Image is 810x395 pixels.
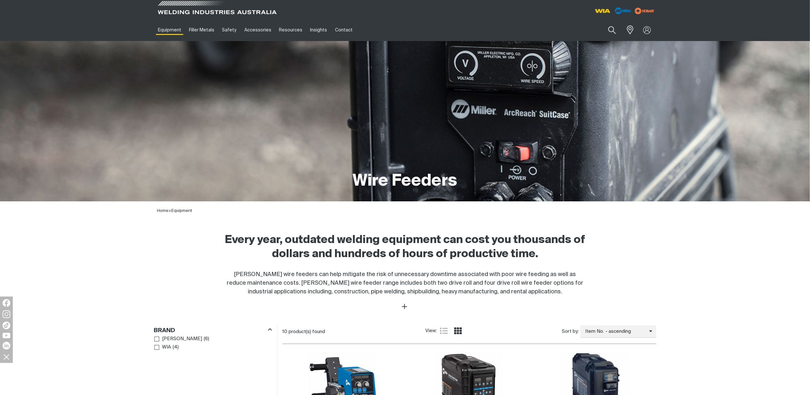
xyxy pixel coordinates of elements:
[282,329,425,335] div: 10
[154,335,202,343] a: [PERSON_NAME]
[173,344,179,351] span: ( 4 )
[580,328,649,335] span: Item No. - ascending
[169,209,172,213] span: >
[3,299,10,307] img: Facebook
[331,19,356,41] a: Contact
[162,344,171,351] span: WIA
[275,19,306,41] a: Resources
[172,209,192,213] a: Equipment
[633,6,656,16] img: miller
[225,233,586,261] h2: Every year, outdated welding equipment can cost you thousands of dollars and hundreds of hours of...
[154,327,176,334] h3: Brand
[282,324,656,340] section: Product list controls
[562,328,579,335] span: Sort by:
[593,22,623,38] input: Product name or item number...
[425,327,437,335] span: View:
[227,272,583,295] span: [PERSON_NAME] wire feeders can help mitigate the risk of unnecessary downtime associated with poo...
[3,342,10,349] img: LinkedIn
[154,335,272,352] ul: Brand
[3,310,10,318] img: Instagram
[154,343,171,352] a: WIA
[162,335,202,343] span: [PERSON_NAME]
[204,335,209,343] span: ( 6 )
[440,327,448,335] a: List view
[289,329,325,334] span: product(s) found
[154,19,185,41] a: Equipment
[154,324,272,352] aside: Filters
[154,19,531,41] nav: Main
[3,333,10,338] img: YouTube
[218,19,240,41] a: Safety
[3,322,10,329] img: TikTok
[353,171,457,192] h1: Wire Feeders
[306,19,331,41] a: Insights
[1,351,12,362] img: hide socials
[185,19,218,41] a: Filler Metals
[601,22,623,38] button: Search products
[157,209,169,213] a: Home
[154,326,272,334] div: Brand
[241,19,275,41] a: Accessories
